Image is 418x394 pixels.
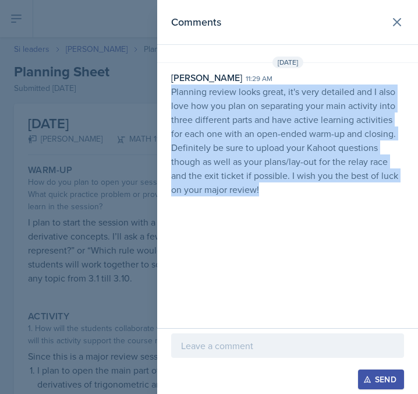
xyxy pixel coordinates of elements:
div: 11:29 am [246,73,272,84]
p: Planning review looks great, it's very detailed and I also love how you plan on separating your m... [171,85,404,196]
span: [DATE] [272,57,303,68]
h2: Comments [171,14,221,30]
div: Send [366,375,396,384]
button: Send [358,370,404,389]
div: [PERSON_NAME] [171,71,242,85]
